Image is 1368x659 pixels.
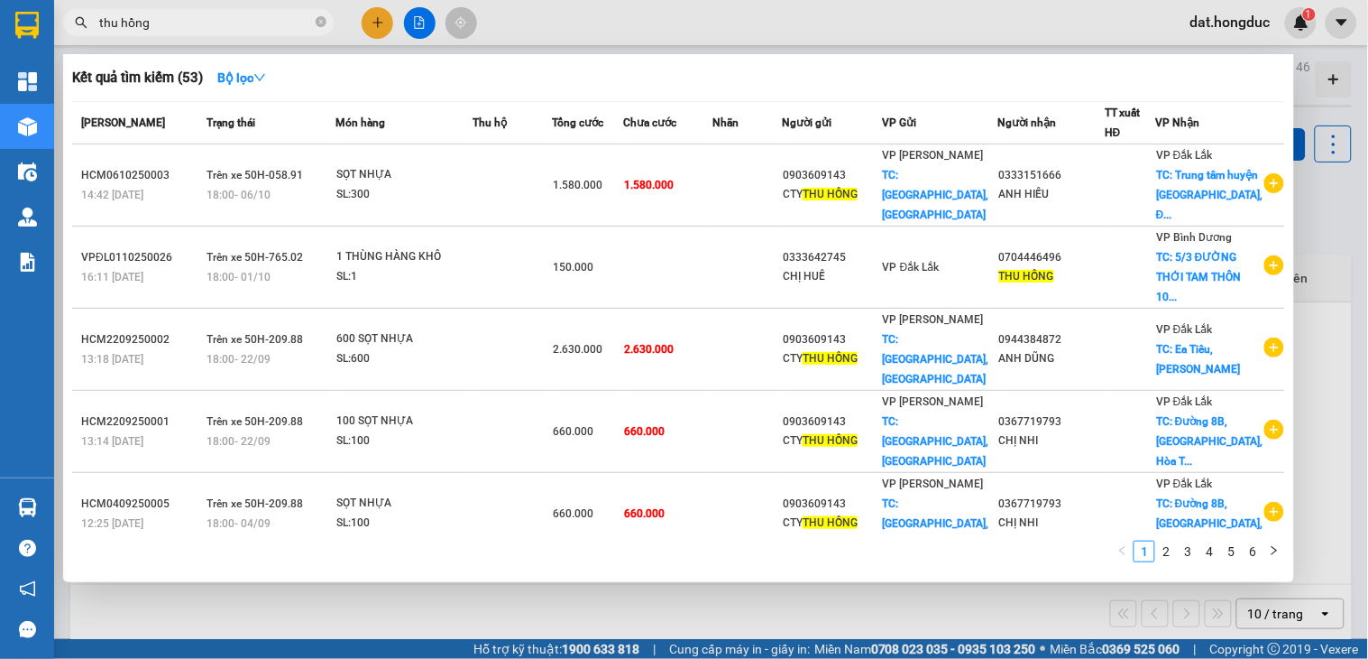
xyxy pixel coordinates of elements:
[81,330,201,349] div: HCM2209250002
[207,517,271,530] span: 18:00 - 04/09
[99,13,312,32] input: Tìm tên, số ĐT hoặc mã đơn
[783,349,881,368] div: CTY
[335,116,385,129] span: Món hàng
[18,253,37,272] img: solution-icon
[883,169,989,221] span: TC: [GEOGRAPHIC_DATA], [GEOGRAPHIC_DATA]
[1117,545,1128,556] span: left
[883,261,940,274] span: VP Đắk Lắk
[203,63,280,92] button: Bộ lọcdown
[883,149,984,162] span: VP [PERSON_NAME]
[1105,107,1141,139] span: TT xuất HĐ
[207,251,303,264] span: Trên xe 50H-765.02
[336,329,472,349] div: 600 SỌT NHỰA
[883,497,989,550] span: TC: [GEOGRAPHIC_DATA], [GEOGRAPHIC_DATA]
[81,517,143,530] span: 12:25 [DATE]
[1112,541,1134,562] button: left
[1264,255,1284,275] span: plus-circle
[1134,541,1155,562] li: 1
[72,69,203,88] h3: Kết quả tìm kiếm ( 53 )
[207,333,303,346] span: Trên xe 50H-209.88
[624,425,665,438] span: 660.000
[336,514,472,534] div: SL: 100
[81,189,143,201] span: 14:42 [DATE]
[782,116,831,129] span: Người gửi
[1156,478,1213,490] span: VP Đắk Lắk
[1156,343,1240,376] span: TC: Ea Tiêu, [PERSON_NAME]
[553,261,593,274] span: 150.000
[207,353,271,366] span: 18:00 - 22/09
[1243,542,1262,562] a: 6
[1269,545,1280,556] span: right
[1155,116,1199,129] span: VP Nhận
[18,72,37,91] img: dashboard-icon
[336,349,472,369] div: SL: 600
[999,514,1104,533] div: CHỊ NHI
[18,208,37,227] img: warehouse-icon
[1263,541,1285,562] button: right
[1263,541,1285,562] li: Next Page
[803,352,858,365] span: THU HỒNG
[552,116,603,129] span: Tổng cước
[783,166,881,185] div: 0903609143
[1156,169,1262,221] span: TC: Trung tâm huyện [GEOGRAPHIC_DATA], Đ...
[207,169,303,181] span: Trên xe 50H-058.91
[783,185,881,204] div: CTY
[999,185,1104,204] div: ANH HIẾU
[998,116,1057,129] span: Người nhận
[1156,415,1262,468] span: TC: Đường 8B, [GEOGRAPHIC_DATA], Hòa T...
[19,540,36,557] span: question-circle
[883,333,989,385] span: TC: [GEOGRAPHIC_DATA], [GEOGRAPHIC_DATA]
[1264,173,1284,193] span: plus-circle
[999,495,1104,514] div: 0367719793
[803,434,858,447] span: THU HỒNG
[999,248,1104,267] div: 0704446496
[1156,542,1176,562] a: 2
[553,425,593,438] span: 660.000
[217,70,266,85] strong: Bộ lọc
[1156,251,1241,303] span: TC: 5/3 ĐƯỜNG THỚI TAM THÔN 10...
[999,166,1104,185] div: 0333151666
[81,435,143,448] span: 13:14 [DATE]
[783,330,881,349] div: 0903609143
[81,413,201,432] div: HCM2209250001
[207,415,303,428] span: Trên xe 50H-209.88
[783,267,881,286] div: CHỊ HUẾ
[623,116,676,129] span: Chưa cước
[81,353,143,366] span: 13:18 [DATE]
[19,580,36,598] span: notification
[883,415,989,468] span: TC: [GEOGRAPHIC_DATA], [GEOGRAPHIC_DATA]
[1264,420,1284,440] span: plus-circle
[316,14,326,32] span: close-circle
[882,116,916,129] span: VP Gửi
[1220,541,1242,562] li: 5
[336,165,472,185] div: SỌT NHỰA
[783,432,881,450] div: CTY
[999,330,1104,349] div: 0944384872
[1264,502,1284,522] span: plus-circle
[1178,542,1198,562] a: 3
[81,495,201,514] div: HCM0409250005
[783,514,881,533] div: CTY
[81,248,201,267] div: VPĐL0110250026
[336,432,472,451] div: SL: 100
[1156,497,1262,550] span: TC: Đường 8B, [GEOGRAPHIC_DATA], Hòa T...
[1134,542,1154,562] a: 1
[1177,541,1198,562] li: 3
[1264,338,1284,357] span: plus-circle
[81,116,165,129] span: [PERSON_NAME]
[999,432,1104,450] div: CHỊ NHI
[18,498,37,517] img: warehouse-icon
[336,247,472,267] div: 1 THÙNG HÀNG KHÔ
[1221,542,1241,562] a: 5
[783,248,881,267] div: 0333642745
[803,188,858,200] span: THU HỒNG
[336,185,472,205] div: SL: 300
[15,12,39,39] img: logo-vxr
[316,16,326,27] span: close-circle
[207,116,255,129] span: Trạng thái
[999,270,1054,283] span: THU HỒNG
[999,349,1104,368] div: ANH DŨNG
[81,271,143,283] span: 16:11 [DATE]
[803,516,858,529] span: THU HỒNG
[1156,231,1232,244] span: VP Bình Dương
